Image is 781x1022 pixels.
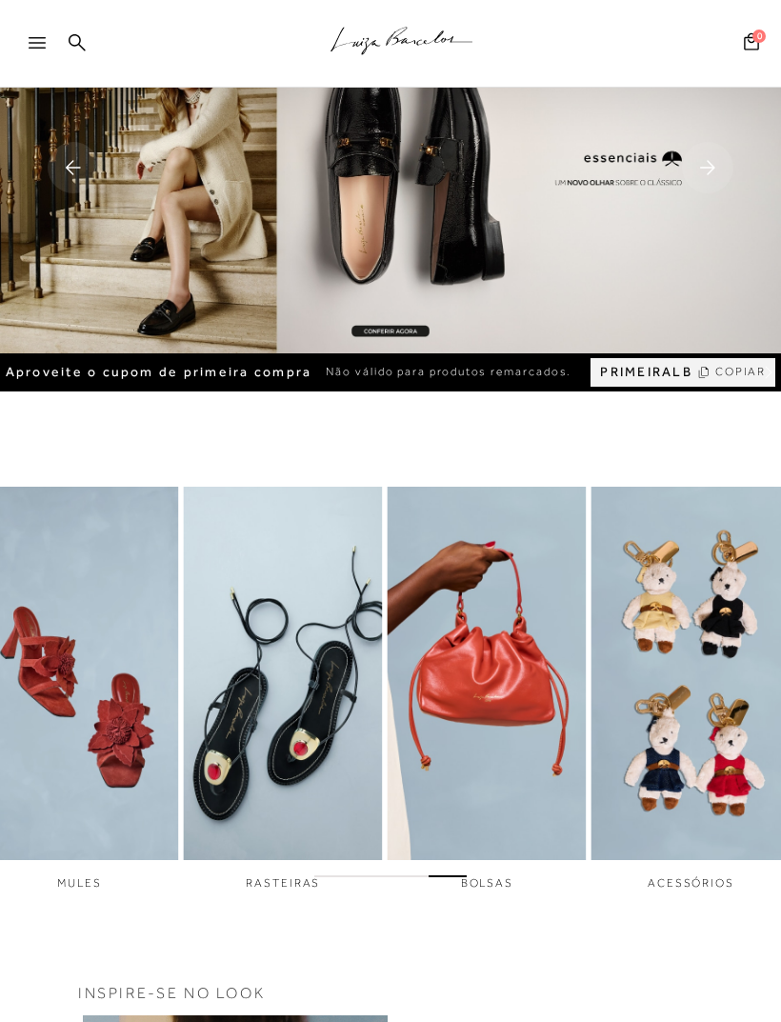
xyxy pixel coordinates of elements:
[429,875,467,877] span: Go to slide 4
[390,875,429,877] span: Go to slide 3
[352,875,390,877] span: Go to slide 2
[184,487,383,892] a: imagem do link RASTEIRAS
[461,876,514,890] span: BOLSAS
[388,487,587,860] img: imagem do link
[326,364,571,380] span: Não válido para produtos remarcados.
[78,986,703,1001] h3: INSPIRE-SE NO LOOK
[57,876,102,890] span: MULES
[184,487,383,892] div: 4 / 6
[738,31,765,57] button: 0
[246,876,320,890] span: RASTEIRAS
[388,487,587,892] a: imagem do link BOLSAS
[648,876,734,890] span: ACESSÓRIOS
[388,487,587,892] div: 5 / 6
[184,487,383,860] img: imagem do link
[752,30,766,43] span: 0
[314,875,352,877] span: Go to slide 1
[600,364,691,380] span: PRIMEIRALB
[6,364,312,380] span: Aproveite o cupom de primeira compra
